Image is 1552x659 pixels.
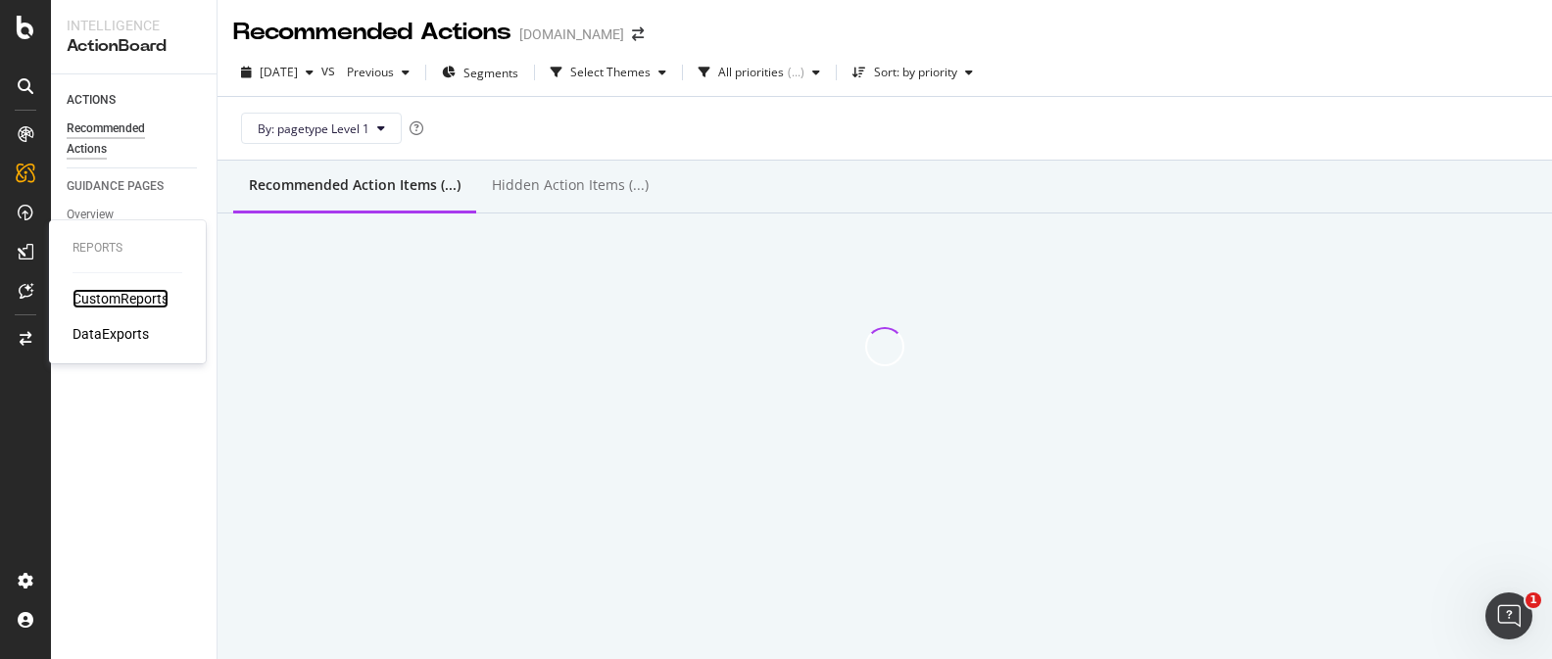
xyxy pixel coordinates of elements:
span: 2025 Oct. 13th [260,64,298,80]
button: Segments [434,57,526,88]
a: GUIDANCE PAGES [67,176,203,197]
span: vs [321,61,339,80]
div: Overview [67,205,114,225]
div: Recommended Actions [233,16,511,49]
div: ActionBoard [67,35,201,58]
span: 1 [1526,592,1541,608]
div: Hidden Action Items (...) [492,175,649,195]
button: Previous [339,57,417,88]
div: Sort: by priority [874,67,957,78]
div: All priorities [718,67,784,78]
button: [DATE] [233,57,321,88]
span: Segments [463,65,518,81]
div: GUIDANCE PAGES [67,176,164,197]
a: CustomReports [73,289,169,308]
span: Previous [339,64,394,80]
div: ( ... ) [788,67,804,78]
iframe: Intercom live chat [1485,592,1532,639]
a: Recommended Actions [67,118,203,160]
div: Recommended Action Items (...) [249,175,461,195]
div: Recommended Actions [67,118,184,160]
button: By: pagetype Level 1 [241,113,402,144]
button: Select Themes [543,57,674,88]
a: Overview [67,205,203,225]
div: Reports [73,240,182,257]
button: All priorities(...) [691,57,828,88]
div: ACTIONS [67,90,116,111]
div: Intelligence [67,16,201,35]
div: Select Themes [570,67,651,78]
button: Sort: by priority [845,57,981,88]
div: [DOMAIN_NAME] [519,24,624,44]
a: DataExports [73,324,149,344]
a: ACTIONS [67,90,203,111]
span: By: pagetype Level 1 [258,120,369,137]
div: arrow-right-arrow-left [632,27,644,41]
